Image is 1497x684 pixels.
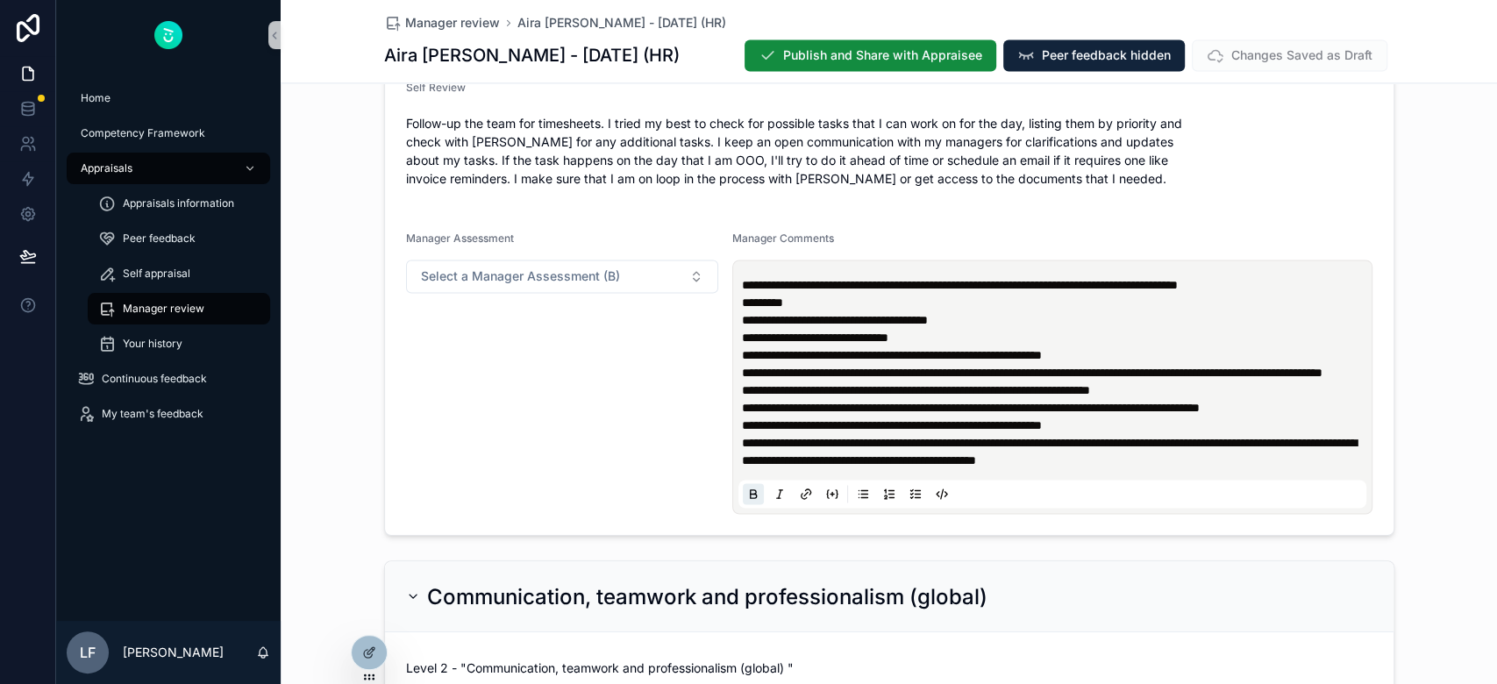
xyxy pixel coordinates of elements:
[67,363,270,395] a: Continuous feedback
[745,39,996,71] button: Publish and Share with Appraisee
[405,14,500,32] span: Manager review
[154,21,182,49] img: App logo
[783,46,982,64] span: Publish and Share with Appraisee
[406,659,794,676] span: Level 2 - "Communication, teamwork and professionalism (global) "
[88,188,270,219] a: Appraisals information
[88,223,270,254] a: Peer feedback
[81,161,132,175] span: Appraisals
[123,196,234,210] span: Appraisals information
[80,642,96,663] span: LF
[384,14,500,32] a: Manager review
[81,126,205,140] span: Competency Framework
[427,582,987,610] h2: Communication, teamwork and professionalism (global)
[88,293,270,324] a: Manager review
[384,43,680,68] h1: Aira [PERSON_NAME] - [DATE] (HR)
[123,302,204,316] span: Manager review
[88,258,270,289] a: Self appraisal
[406,260,719,293] button: Select Button
[123,267,190,281] span: Self appraisal
[123,337,182,351] span: Your history
[56,70,281,621] div: scrollable content
[67,82,270,114] a: Home
[1003,39,1185,71] button: Peer feedback hidden
[732,232,834,245] span: Manager Comments
[406,114,1372,188] p: Follow-up the team for timesheets. I tried my best to check for possible tasks that I can work on...
[67,118,270,149] a: Competency Framework
[81,91,110,105] span: Home
[517,14,726,32] a: Aira [PERSON_NAME] - [DATE] (HR)
[1042,46,1171,64] span: Peer feedback hidden
[123,644,224,661] p: [PERSON_NAME]
[421,267,620,285] span: Select a Manager Assessment (B)
[67,153,270,184] a: Appraisals
[67,398,270,430] a: My team's feedback
[102,407,203,421] span: My team's feedback
[102,372,207,386] span: Continuous feedback
[123,232,196,246] span: Peer feedback
[406,81,466,94] span: Self Review
[88,328,270,360] a: Your history
[406,232,514,245] span: Manager Assessment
